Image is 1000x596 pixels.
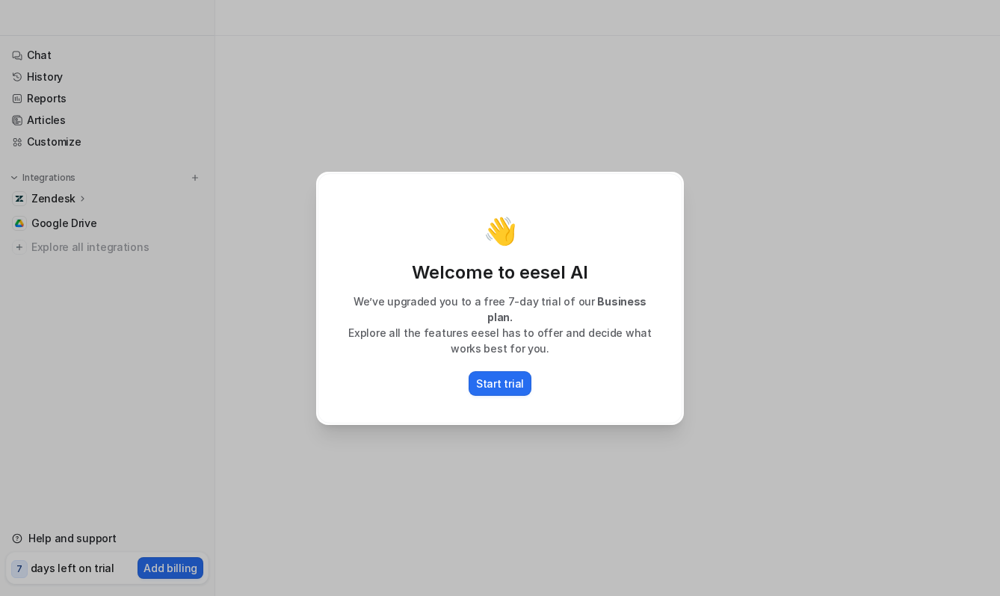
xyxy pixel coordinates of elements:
[333,261,667,285] p: Welcome to eesel AI
[333,294,667,325] p: We’ve upgraded you to a free 7-day trial of our
[469,371,531,396] button: Start trial
[333,325,667,356] p: Explore all the features eesel has to offer and decide what works best for you.
[484,216,517,246] p: 👋
[476,376,524,391] p: Start trial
